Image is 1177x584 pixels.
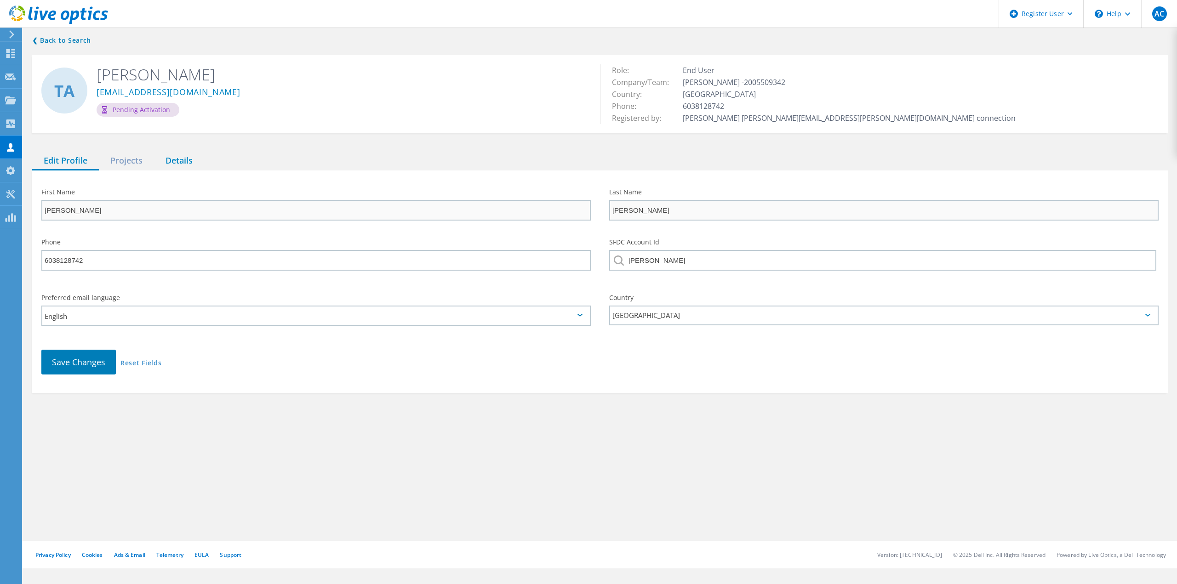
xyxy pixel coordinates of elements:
[9,19,108,26] a: Live Optics Dashboard
[612,101,646,111] span: Phone:
[35,551,71,559] a: Privacy Policy
[120,360,161,368] a: Reset Fields
[680,112,1018,124] td: [PERSON_NAME] [PERSON_NAME][EMAIL_ADDRESS][PERSON_NAME][DOMAIN_NAME] connection
[1154,10,1164,17] span: AC
[609,239,1159,245] label: SFDC Account Id
[1095,10,1103,18] svg: \n
[52,357,105,368] span: Save Changes
[99,152,154,170] div: Projects
[680,64,1018,76] td: End User
[41,239,591,245] label: Phone
[612,89,651,99] span: Country:
[97,88,240,97] a: [EMAIL_ADDRESS][DOMAIN_NAME]
[97,64,586,85] h2: [PERSON_NAME]
[114,551,145,559] a: Ads & Email
[154,152,204,170] div: Details
[194,551,209,559] a: EULA
[41,189,591,195] label: First Name
[680,88,1018,100] td: [GEOGRAPHIC_DATA]
[41,350,116,374] button: Save Changes
[877,551,942,559] li: Version: [TECHNICAL_ID]
[32,35,91,46] a: Back to search
[683,77,794,87] span: [PERSON_NAME] -2005509342
[612,65,638,75] span: Role:
[609,306,1159,325] div: [GEOGRAPHIC_DATA]
[41,295,591,301] label: Preferred email language
[612,77,678,87] span: Company/Team:
[612,113,670,123] span: Registered by:
[156,551,183,559] a: Telemetry
[953,551,1046,559] li: © 2025 Dell Inc. All Rights Reserved
[680,100,1018,112] td: 6038128742
[1057,551,1166,559] li: Powered by Live Optics, a Dell Technology
[609,189,1159,195] label: Last Name
[220,551,241,559] a: Support
[609,295,1159,301] label: Country
[97,103,179,117] div: Pending Activation
[54,83,74,99] span: TA
[32,152,99,170] div: Edit Profile
[82,551,103,559] a: Cookies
